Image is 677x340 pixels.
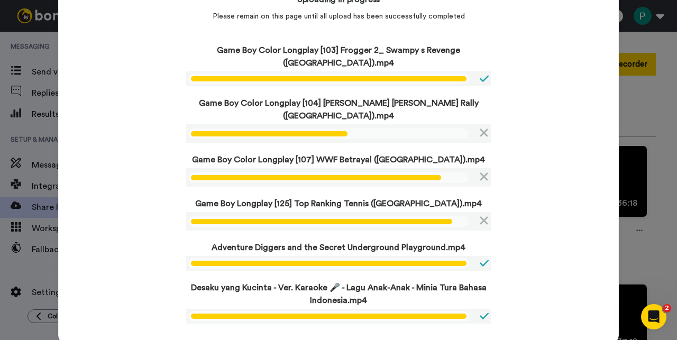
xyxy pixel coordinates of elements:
[186,281,491,307] p: Desaku yang Kucinta - Ver. Karaoke 🎤 - Lagu Anak-Anak - Minia Tura Bahasa Indonesia.mp4
[641,304,666,329] iframe: Intercom live chat
[186,241,491,254] p: Adventure Diggers and the Secret Underground Playground.mp4
[663,304,671,313] span: 2
[186,97,491,122] p: Game Boy Color Longplay [104] [PERSON_NAME] [PERSON_NAME] Rally ([GEOGRAPHIC_DATA]).mp4
[186,197,491,210] p: Game Boy Longplay [125] Top Ranking Tennis ([GEOGRAPHIC_DATA]).mp4
[213,11,465,22] p: Please remain on this page until all upload has been successfully completed
[186,44,491,69] p: Game Boy Color Longplay [103] Frogger 2_ Swampy s Revenge ([GEOGRAPHIC_DATA]).mp4
[186,153,491,166] p: Game Boy Color Longplay [107] WWF Betrayal ([GEOGRAPHIC_DATA]).mp4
